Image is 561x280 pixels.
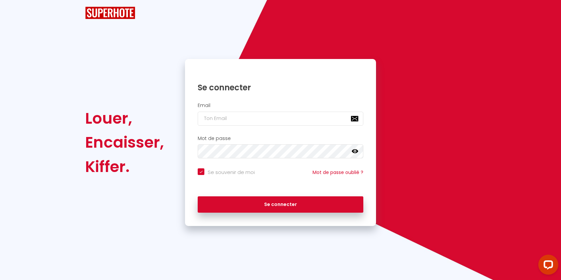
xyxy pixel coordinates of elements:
div: Louer, [85,106,164,130]
div: Encaisser, [85,130,164,154]
div: Kiffer. [85,155,164,179]
img: SuperHote logo [85,7,135,19]
h2: Email [198,103,363,108]
button: Se connecter [198,196,363,213]
iframe: LiveChat chat widget [533,252,561,280]
h2: Mot de passe [198,136,363,141]
input: Ton Email [198,112,363,126]
a: Mot de passe oublié ? [313,169,363,176]
h1: Se connecter [198,82,363,93]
